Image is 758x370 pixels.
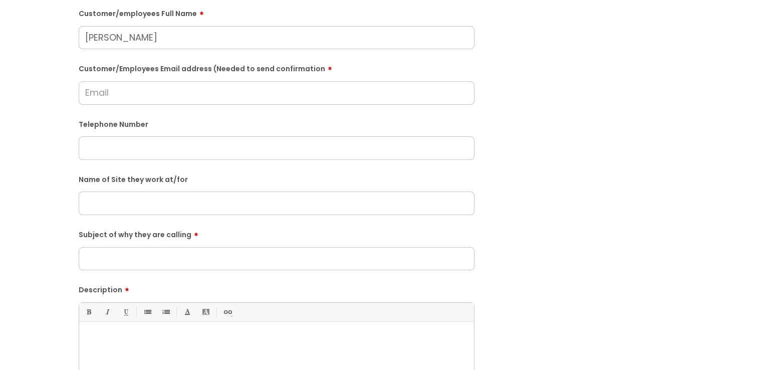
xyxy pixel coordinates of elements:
a: Link [221,306,233,318]
label: Customer/employees Full Name [79,6,474,18]
a: • Unordered List (Ctrl-Shift-7) [141,306,153,318]
input: Email [79,81,474,104]
a: Italic (Ctrl-I) [101,306,113,318]
label: Description [79,282,474,294]
a: 1. Ordered List (Ctrl-Shift-8) [159,306,172,318]
label: Subject of why they are calling [79,227,474,239]
a: Font Color [181,306,193,318]
a: Back Color [199,306,212,318]
a: Bold (Ctrl-B) [82,306,95,318]
label: Name of Site they work at/for [79,173,474,184]
label: Telephone Number [79,118,474,129]
a: Underline(Ctrl-U) [119,306,132,318]
label: Customer/Employees Email address (Needed to send confirmation [79,61,474,73]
